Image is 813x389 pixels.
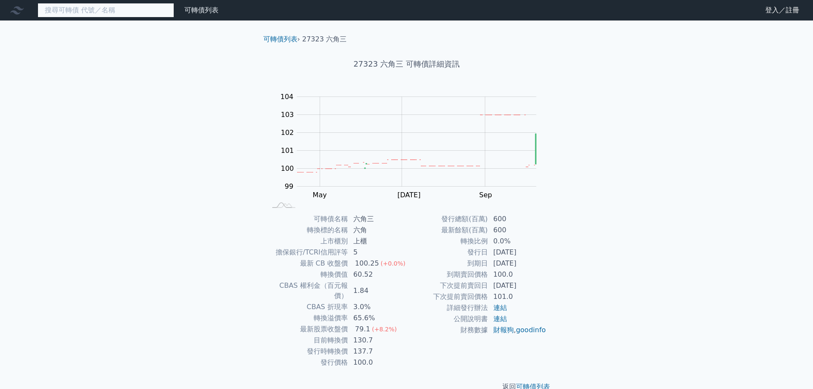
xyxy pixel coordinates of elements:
[488,291,547,302] td: 101.0
[758,3,806,17] a: 登入／註冊
[488,225,547,236] td: 600
[184,6,219,14] a: 可轉債列表
[38,3,174,18] input: 搜尋可轉債 代號／名稱
[267,346,348,357] td: 發行時轉換價
[516,326,546,334] a: goodinfo
[353,324,372,334] div: 79.1
[281,146,294,155] tspan: 101
[263,34,300,44] li: ›
[256,58,557,70] h1: 27323 六角三 可轉債詳細資訊
[397,191,420,199] tspan: [DATE]
[407,247,488,258] td: 發行日
[407,269,488,280] td: 到期賣回價格
[407,302,488,313] td: 詳細發行辦法
[348,225,407,236] td: 六角
[281,164,294,173] tspan: 100
[488,214,547,225] td: 600
[348,247,407,258] td: 5
[281,111,294,119] tspan: 103
[348,357,407,368] td: 100.0
[348,313,407,324] td: 65.6%
[267,313,348,324] td: 轉換溢價率
[488,269,547,280] td: 100.0
[407,325,488,336] td: 財務數據
[479,191,492,199] tspan: Sep
[407,313,488,325] td: 公開說明書
[407,291,488,302] td: 下次提前賣回價格
[407,236,488,247] td: 轉換比例
[285,182,293,190] tspan: 99
[488,258,547,269] td: [DATE]
[348,214,407,225] td: 六角三
[407,258,488,269] td: 到期日
[407,225,488,236] td: 最新餘額(百萬)
[348,301,407,313] td: 3.0%
[267,301,348,313] td: CBAS 折現率
[353,258,381,269] div: 100.25
[407,214,488,225] td: 發行總額(百萬)
[267,335,348,346] td: 目前轉換價
[348,236,407,247] td: 上櫃
[493,315,507,323] a: 連結
[381,260,405,267] span: (+0.0%)
[281,129,294,137] tspan: 102
[313,191,327,199] tspan: May
[348,280,407,301] td: 1.84
[267,324,348,335] td: 最新股票收盤價
[263,35,297,43] a: 可轉債列表
[267,258,348,269] td: 最新 CB 收盤價
[302,34,347,44] li: 27323 六角三
[488,325,547,336] td: ,
[348,335,407,346] td: 130.7
[297,115,536,172] g: Series
[267,214,348,225] td: 可轉債名稱
[488,236,547,247] td: 0.0%
[267,247,348,258] td: 擔保銀行/TCRI信用評等
[267,225,348,236] td: 轉換標的名稱
[407,280,488,291] td: 下次提前賣回日
[348,346,407,357] td: 137.7
[280,93,294,101] tspan: 104
[267,269,348,280] td: 轉換價值
[276,93,549,199] g: Chart
[372,326,396,333] span: (+8.2%)
[267,357,348,368] td: 發行價格
[348,269,407,280] td: 60.52
[267,236,348,247] td: 上市櫃別
[493,326,514,334] a: 財報狗
[493,304,507,312] a: 連結
[488,247,547,258] td: [DATE]
[488,280,547,291] td: [DATE]
[267,280,348,301] td: CBAS 權利金（百元報價）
